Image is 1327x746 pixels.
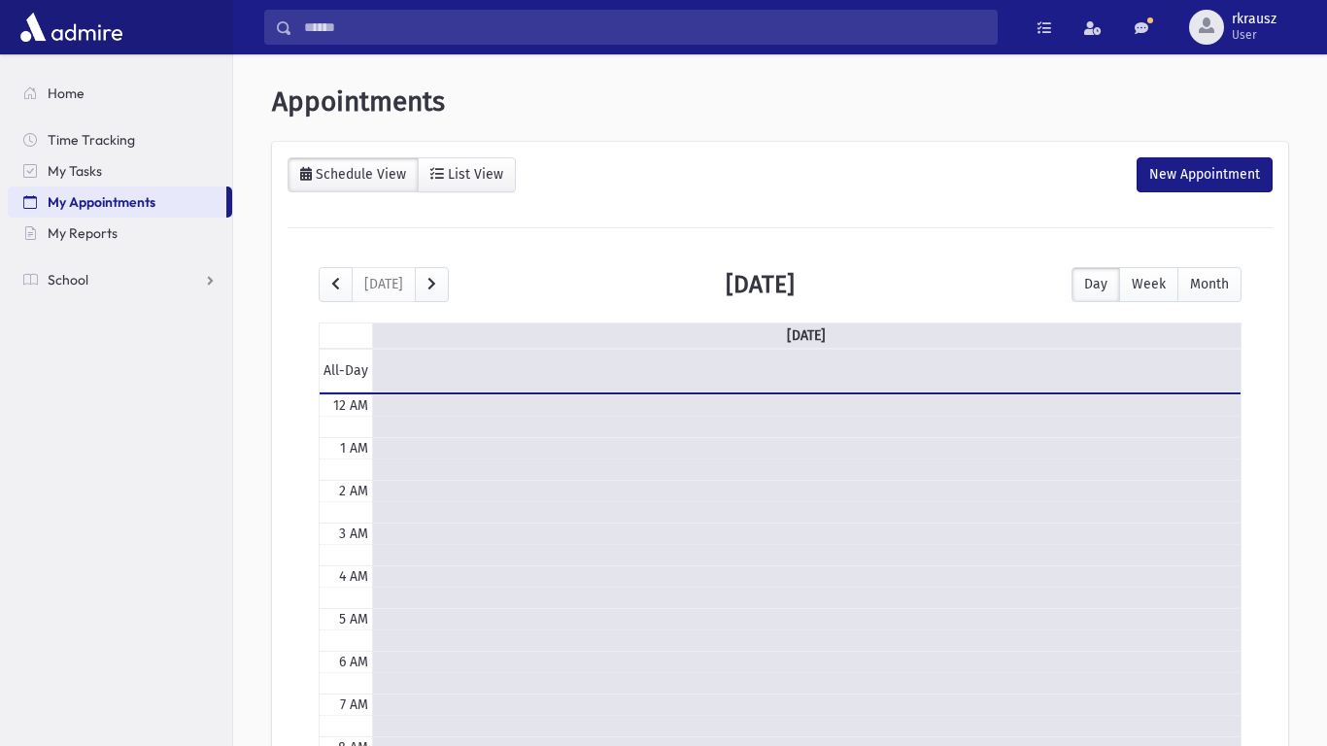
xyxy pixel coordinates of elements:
img: AdmirePro [16,8,127,47]
span: My Tasks [48,162,102,180]
span: Appointments [272,85,445,118]
span: rkrausz [1232,12,1276,27]
a: [DATE] [783,323,830,348]
span: Home [48,85,85,102]
div: 2 AM [335,481,372,501]
a: Schedule View [288,157,419,192]
a: Time Tracking [8,124,232,155]
a: List View [418,157,516,192]
div: 1 AM [336,438,372,458]
div: 3 AM [335,524,372,544]
span: School [48,271,88,288]
div: 6 AM [335,652,372,672]
span: Time Tracking [48,131,135,149]
span: My Reports [48,224,118,242]
div: 5 AM [335,609,372,629]
span: All-Day [320,360,372,381]
div: 7 AM [336,695,372,715]
a: My Tasks [8,155,232,186]
h2: [DATE] [726,270,795,298]
button: next [415,267,449,302]
div: 12 AM [329,395,372,416]
div: 4 AM [335,566,372,587]
button: Week [1119,267,1178,302]
div: Schedule View [312,166,406,183]
span: My Appointments [48,193,155,211]
button: [DATE] [352,267,416,302]
button: Day [1072,267,1120,302]
span: User [1232,27,1276,43]
button: prev [319,267,353,302]
input: Search [292,10,997,45]
a: Home [8,78,232,109]
div: List View [444,166,503,183]
a: School [8,264,232,295]
a: My Reports [8,218,232,249]
div: New Appointment [1137,157,1273,192]
a: My Appointments [8,186,226,218]
button: Month [1177,267,1242,302]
